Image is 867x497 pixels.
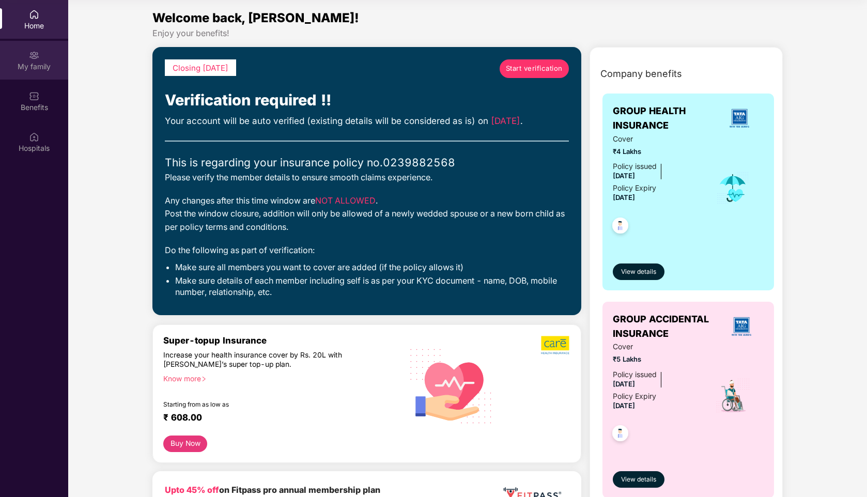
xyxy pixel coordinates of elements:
[29,91,39,101] img: svg+xml;base64,PHN2ZyBpZD0iQmVuZWZpdHMiIHhtbG5zPSJodHRwOi8vd3d3LnczLm9yZy8yMDAwL3N2ZyIgd2lkdGg9Ij...
[315,195,376,206] span: NOT ALLOWED
[613,172,635,180] span: [DATE]
[613,182,656,194] div: Policy Expiry
[165,244,569,257] div: Do the following as part of verification:
[613,354,702,364] span: ₹5 Lakhs
[608,422,633,447] img: svg+xml;base64,PHN2ZyB4bWxucz0iaHR0cDovL3d3dy53My5vcmcvMjAwMC9zdmciIHdpZHRoPSI0OC45NDMiIGhlaWdodD...
[163,436,208,452] button: Buy Now
[165,485,219,495] b: Upto 45% off
[613,380,635,388] span: [DATE]
[613,193,635,201] span: [DATE]
[613,161,657,172] div: Policy issued
[613,133,702,145] span: Cover
[29,9,39,20] img: svg+xml;base64,PHN2ZyBpZD0iSG9tZSIgeG1sbnM9Imh0dHA6Ly93d3cudzMub3JnLzIwMDAvc3ZnIiB3aWR0aD0iMjAiIG...
[165,485,380,495] b: on Fitpass pro annual membership plan
[613,471,664,488] button: View details
[506,63,563,74] span: Start verification
[613,104,715,133] span: GROUP HEALTH INSURANCE
[613,263,664,280] button: View details
[541,335,570,355] img: b5dec4f62d2307b9de63beb79f102df3.png
[613,146,702,157] span: ₹4 Lakhs
[163,350,357,369] div: Increase your health insurance cover by Rs. 20L with [PERSON_NAME]’s super top-up plan.
[29,132,39,142] img: svg+xml;base64,PHN2ZyBpZD0iSG9zcGl0YWxzIiB4bWxucz0iaHR0cDovL3d3dy53My5vcmcvMjAwMC9zdmciIHdpZHRoPS...
[165,88,569,112] div: Verification required !!
[201,376,207,382] span: right
[163,412,391,425] div: ₹ 608.00
[716,171,750,205] img: icon
[500,59,569,78] a: Start verification
[173,63,228,73] span: Closing [DATE]
[613,312,720,341] span: GROUP ACCIDENTAL INSURANCE
[175,275,569,298] li: Make sure details of each member including self is as per your KYC document - name, DOB, mobile n...
[29,50,39,60] img: svg+xml;base64,PHN2ZyB3aWR0aD0iMjAiIGhlaWdodD0iMjAiIHZpZXdCb3g9IjAgMCAyMCAyMCIgZmlsbD0ibm9uZSIgeG...
[715,378,751,414] img: icon
[165,194,569,234] div: Any changes after this time window are . Post the window closure, addition will only be allowed o...
[725,104,753,132] img: insurerLogo
[600,67,682,81] span: Company benefits
[165,154,569,171] div: This is regarding your insurance policy no. 0239882568
[608,214,633,240] img: svg+xml;base64,PHN2ZyB4bWxucz0iaHR0cDovL3d3dy53My5vcmcvMjAwMC9zdmciIHdpZHRoPSI0OC45NDMiIGhlaWdodD...
[163,401,357,408] div: Starting from as low as
[727,313,755,340] img: insurerLogo
[621,267,656,277] span: View details
[613,391,656,402] div: Policy Expiry
[613,369,657,380] div: Policy issued
[613,401,635,410] span: [DATE]
[152,28,783,39] div: Enjoy your benefits!
[175,262,569,273] li: Make sure all members you want to cover are added (if the policy allows it)
[163,374,395,381] div: Know more
[613,341,702,352] span: Cover
[165,114,569,128] div: Your account will be auto verified (existing details will be considered as is) on .
[621,475,656,485] span: View details
[152,10,359,25] span: Welcome back, [PERSON_NAME]!
[165,171,569,184] div: Please verify the member details to ensure smooth claims experience.
[491,116,520,126] span: [DATE]
[402,335,501,436] img: svg+xml;base64,PHN2ZyB4bWxucz0iaHR0cDovL3d3dy53My5vcmcvMjAwMC9zdmciIHhtbG5zOnhsaW5rPSJodHRwOi8vd3...
[163,335,401,346] div: Super-topup Insurance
